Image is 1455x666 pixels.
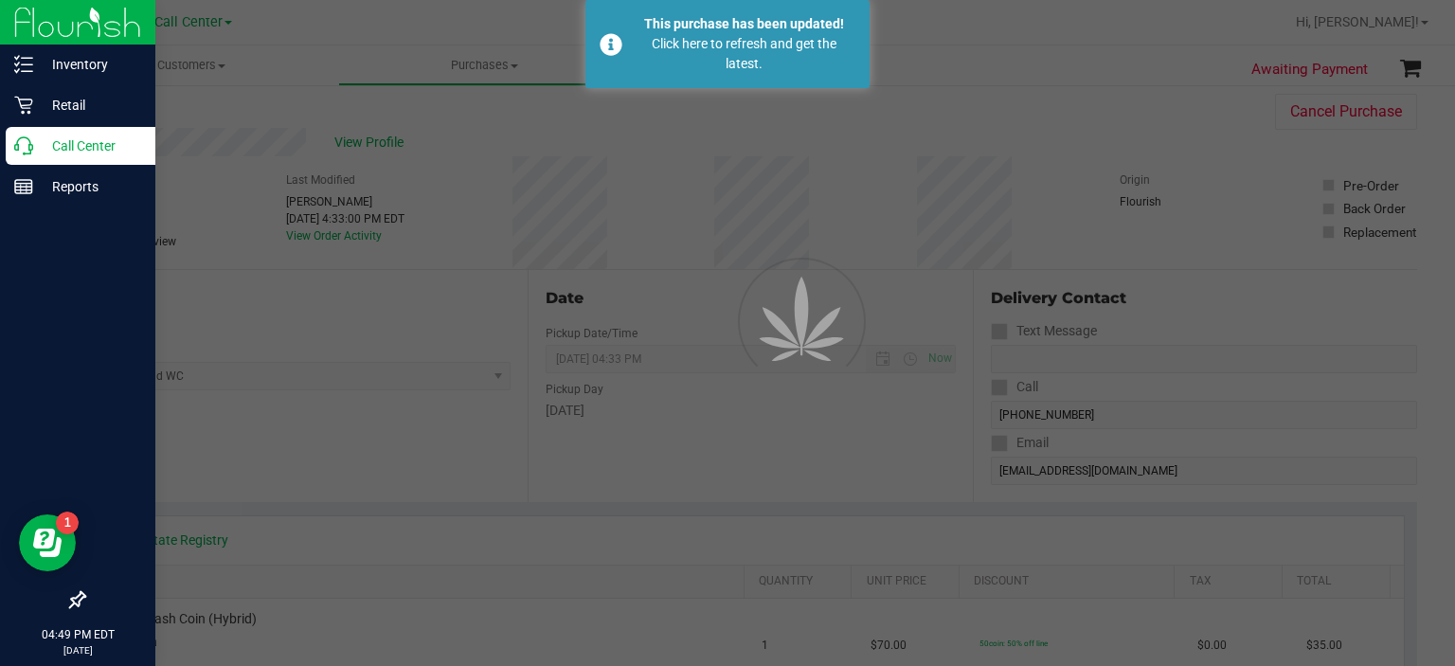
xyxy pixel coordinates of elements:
inline-svg: Inventory [14,55,33,74]
p: Retail [33,94,147,117]
p: Inventory [33,53,147,76]
iframe: Resource center [19,514,76,571]
p: [DATE] [9,643,147,657]
p: Reports [33,175,147,198]
inline-svg: Call Center [14,136,33,155]
inline-svg: Reports [14,177,33,196]
div: This purchase has been updated! [633,14,855,34]
div: Click here to refresh and get the latest. [633,34,855,74]
inline-svg: Retail [14,96,33,115]
iframe: Resource center unread badge [56,512,79,534]
p: Call Center [33,135,147,157]
p: 04:49 PM EDT [9,626,147,643]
